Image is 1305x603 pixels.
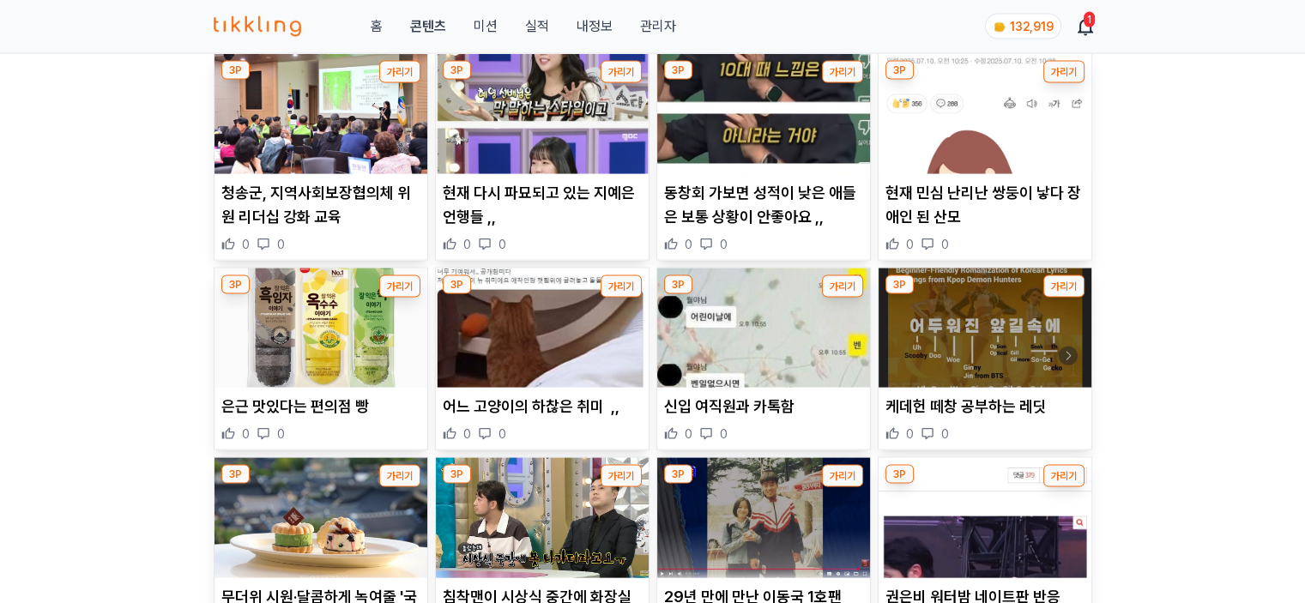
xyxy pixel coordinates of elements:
[720,425,728,443] span: 0
[214,54,427,174] img: 청송군, 지역사회보장협의체 위원 리더십 강화 교육
[498,425,506,443] span: 0
[463,425,471,443] span: 0
[1043,61,1084,83] button: 가리기
[409,16,445,37] a: 콘텐츠
[941,236,949,253] span: 0
[221,395,420,419] p: 은근 맛있다는 편의점 빵
[906,236,914,253] span: 0
[879,268,1091,389] img: 케데헌 떼창 공부하는 레딧
[214,268,427,389] img: 은근 맛있다는 편의점 빵
[657,54,870,174] img: 동창회 가보면 성적이 낮은 애들은 보통 상황이 안좋아요 ,,
[685,425,692,443] span: 0
[985,14,1058,39] a: coin 132,919
[443,395,642,419] p: 어느 고양이의 하찮은 취미 ,,
[664,275,692,294] div: 3P
[657,458,870,578] img: 29년 만에 만난 이동국 1호팬
[370,16,382,37] a: 홈
[885,61,914,80] div: 3P
[443,61,471,80] div: 3P
[885,465,914,484] div: 3P
[664,61,692,80] div: 3P
[214,458,427,578] img: 무더위 시원·달콤하게 녹여줄 '국내 아이스크림·와인 페어링' 맛캉스 스폿 5
[1010,20,1054,33] span: 132,919
[685,236,692,253] span: 0
[436,268,649,389] img: 어느 고양이의 하찮은 취미 ,,
[664,395,863,419] p: 신입 여직원과 카톡함
[656,53,871,261] div: 3P 가리기 동창회 가보면 성적이 낮은 애들은 보통 상황이 안좋아요 ,, 동창회 가보면 성적이 낮은 애들은 보통 상황이 안좋아요 ,, 0 0
[443,275,471,294] div: 3P
[664,181,863,229] p: 동창회 가보면 성적이 낮은 애들은 보통 상황이 안좋아요 ,,
[822,465,863,487] button: 가리기
[885,395,1084,419] p: 케데헌 떼창 공부하는 레딧
[656,268,871,451] div: 3P 가리기 신입 여직원과 카톡함 신입 여직원과 카톡함 0 0
[443,465,471,484] div: 3P
[664,465,692,484] div: 3P
[720,236,728,253] span: 0
[601,275,642,298] button: 가리기
[879,54,1091,174] img: 현재 민심 난리난 쌍둥이 낳다 장애인 된 산모
[379,61,420,83] button: 가리기
[993,21,1006,34] img: coin
[221,181,420,229] p: 청송군, 지역사회보장협의체 위원 리더십 강화 교육
[435,268,649,451] div: 3P 가리기 어느 고양이의 하찮은 취미 ,, 어느 고양이의 하찮은 취미 ,, 0 0
[576,16,612,37] a: 내정보
[879,458,1091,578] img: 권은비 워터밤 네이트판 반응
[1084,12,1095,27] div: 1
[214,268,428,451] div: 3P 가리기 은근 맛있다는 편의점 빵 은근 맛있다는 편의점 빵 0 0
[242,236,250,253] span: 0
[885,275,914,294] div: 3P
[601,61,642,83] button: 가리기
[443,181,642,229] p: 현재 다시 파묘되고 있는 지예은 언행들 ,,
[214,16,302,37] img: 티끌링
[639,16,675,37] a: 관리자
[221,61,250,80] div: 3P
[657,268,870,389] img: 신입 여직원과 카톡함
[941,425,949,443] span: 0
[436,458,649,578] img: 침착맨이 시상식 중간에 화장실은 안 간 이유
[473,16,497,37] button: 미션
[601,465,642,487] button: 가리기
[221,275,250,294] div: 3P
[1043,275,1084,298] button: 가리기
[878,268,1092,451] div: 3P 가리기 케데헌 떼창 공부하는 레딧 케데헌 떼창 공부하는 레딧 0 0
[435,53,649,261] div: 3P 가리기 현재 다시 파묘되고 있는 지예은 언행들 ,, 현재 다시 파묘되고 있는 지예은 언행들 ,, 0 0
[436,54,649,174] img: 현재 다시 파묘되고 있는 지예은 언행들 ,,
[822,275,863,298] button: 가리기
[379,465,420,487] button: 가리기
[277,425,285,443] span: 0
[463,236,471,253] span: 0
[885,181,1084,229] p: 현재 민심 난리난 쌍둥이 낳다 장애인 된 산모
[221,465,250,484] div: 3P
[214,53,428,261] div: 3P 가리기 청송군, 지역사회보장협의체 위원 리더십 강화 교육 청송군, 지역사회보장협의체 위원 리더십 강화 교육 0 0
[379,275,420,298] button: 가리기
[242,425,250,443] span: 0
[906,425,914,443] span: 0
[1078,16,1092,37] a: 1
[277,236,285,253] span: 0
[498,236,506,253] span: 0
[1043,465,1084,487] button: 가리기
[524,16,548,37] a: 실적
[822,61,863,83] button: 가리기
[878,53,1092,261] div: 3P 가리기 현재 민심 난리난 쌍둥이 낳다 장애인 된 산모 현재 민심 난리난 쌍둥이 낳다 장애인 된 산모 0 0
